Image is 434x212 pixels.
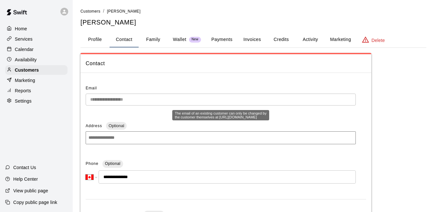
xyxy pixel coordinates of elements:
button: Profile [80,32,110,47]
span: [PERSON_NAME] [107,9,141,14]
li: / [103,8,104,15]
a: Availability [5,55,68,65]
nav: breadcrumb [80,8,426,15]
p: Customers [15,67,39,73]
p: Delete [372,37,385,44]
button: Contact [110,32,139,47]
p: Wallet [173,36,186,43]
div: basic tabs example [80,32,426,47]
p: Availability [15,56,37,63]
span: New [189,37,201,42]
button: Credits [267,32,296,47]
span: Email [86,86,97,90]
p: Marketing [15,77,35,84]
span: Contact [86,59,366,68]
p: Copy public page link [13,199,57,206]
span: Optional [105,161,121,166]
p: Contact Us [13,164,36,171]
p: Home [15,25,27,32]
p: Reports [15,87,31,94]
a: Settings [5,96,68,106]
button: Family [139,32,168,47]
span: Customers [80,9,101,14]
p: View public page [13,187,48,194]
a: Marketing [5,76,68,85]
p: Services [15,36,33,42]
span: Phone [86,159,99,169]
a: Customers [80,8,101,14]
a: Customers [5,65,68,75]
button: Invoices [238,32,267,47]
a: Calendar [5,45,68,54]
h5: [PERSON_NAME] [80,18,426,27]
button: Marketing [325,32,356,47]
p: Help Center [13,176,38,182]
div: The email of an existing customer can only be changed by the customer themselves at [URL][DOMAIN_... [172,110,269,120]
span: Optional [106,123,127,128]
button: Activity [296,32,325,47]
div: The email of an existing customer can only be changed by the customer themselves at https://book.... [86,94,356,106]
p: Calendar [15,46,34,53]
a: Reports [5,86,68,96]
a: Services [5,34,68,44]
a: Home [5,24,68,34]
button: Payments [206,32,238,47]
p: Settings [15,98,32,104]
span: Address [86,124,102,128]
